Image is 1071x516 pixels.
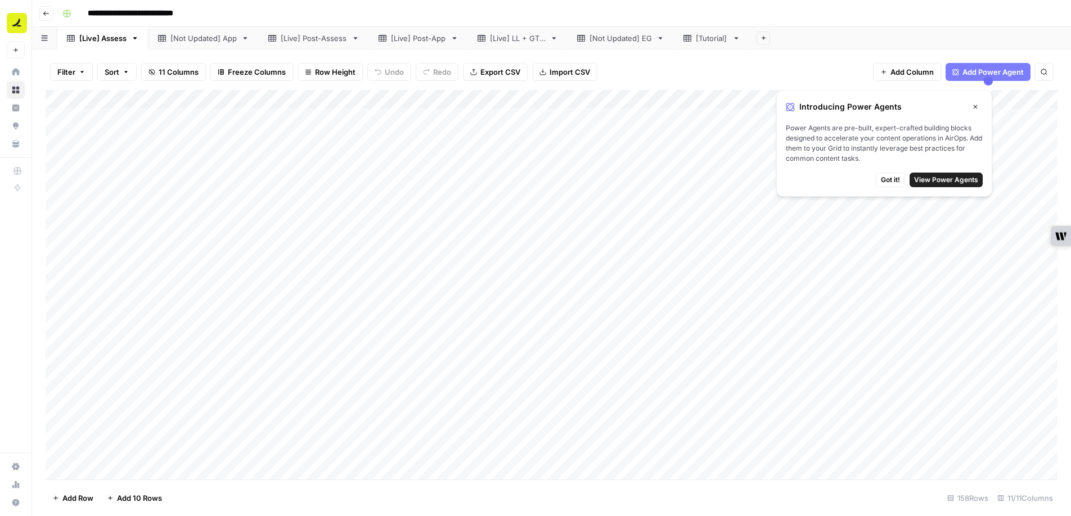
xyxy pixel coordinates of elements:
a: [Live] Assess [57,27,148,49]
button: View Power Agents [910,173,983,187]
a: Settings [7,458,25,476]
span: Filter [57,66,75,78]
span: Sort [105,66,119,78]
span: 11 Columns [159,66,199,78]
a: Home [7,63,25,81]
button: Add Column [873,63,941,81]
button: Import CSV [532,63,597,81]
span: Import CSV [550,66,590,78]
button: Row Height [298,63,363,81]
a: [Live] Post-App [369,27,468,49]
span: View Power Agents [914,175,978,185]
a: Browse [7,81,25,99]
span: Redo [433,66,451,78]
button: Add Row [46,489,100,507]
div: 158 Rows [943,489,993,507]
a: Insights [7,99,25,117]
button: 11 Columns [141,63,206,81]
button: Undo [367,63,411,81]
a: [Tutorial] [674,27,750,49]
a: [Live] Post-Assess [259,27,369,49]
button: Add Power Agent [946,63,1030,81]
div: [Not Updated] App [170,33,237,44]
span: Add Power Agent [962,66,1024,78]
span: Export CSV [480,66,520,78]
span: Freeze Columns [228,66,286,78]
span: Add Row [62,492,93,504]
span: Power Agents are pre-built, expert-crafted building blocks designed to accelerate your content op... [786,123,983,164]
div: [Tutorial] [696,33,728,44]
div: [Not Updated] EG [589,33,652,44]
button: Workspace: Ramp [7,9,25,37]
a: Opportunities [7,117,25,135]
button: Got it! [876,173,905,187]
a: [Live] LL + GTM [468,27,568,49]
div: [Live] Post-Assess [281,33,347,44]
span: Undo [385,66,404,78]
button: Sort [97,63,137,81]
span: Add Column [890,66,934,78]
span: Row Height [315,66,355,78]
a: Usage [7,476,25,494]
button: Freeze Columns [210,63,293,81]
button: Redo [416,63,458,81]
div: Introducing Power Agents [786,99,983,114]
a: [Not Updated] EG [568,27,674,49]
button: Help + Support [7,494,25,512]
div: [Live] Post-App [391,33,446,44]
a: Your Data [7,135,25,153]
button: Export CSV [463,63,528,81]
a: [Not Updated] App [148,27,259,49]
div: [Live] Assess [79,33,127,44]
div: 11/11 Columns [993,489,1057,507]
div: [Live] LL + GTM [490,33,546,44]
img: Ramp Logo [7,13,27,33]
button: Add 10 Rows [100,489,169,507]
button: Filter [50,63,93,81]
span: Got it! [881,175,900,185]
span: Add 10 Rows [117,492,162,504]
